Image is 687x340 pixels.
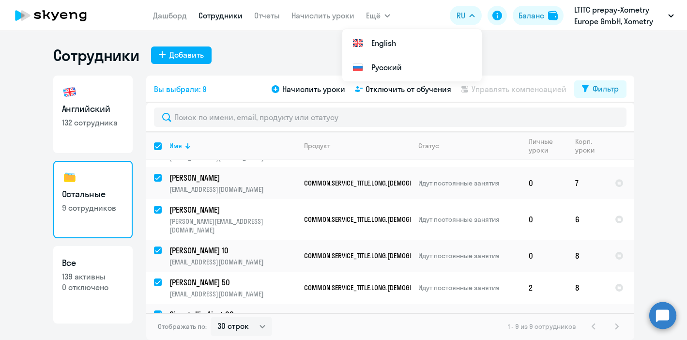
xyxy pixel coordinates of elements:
div: Личные уроки [529,137,567,155]
span: Отключить от обучения [366,83,451,95]
td: 0 [521,240,567,272]
button: LTITC prepay-Xometry Europe GmbH, Xometry Europe GmbH [569,4,679,27]
span: RU [457,10,465,21]
p: [EMAIL_ADDRESS][DOMAIN_NAME] [169,258,296,266]
td: 8 [567,240,607,272]
a: Сотрудники [198,11,243,20]
div: Личные уроки [529,137,558,155]
a: Gizzatullin Airat 60[EMAIL_ADDRESS][DOMAIN_NAME] [169,309,296,330]
span: COMMON.SERVICE_TITLE.LONG.[DEMOGRAPHIC_DATA] [304,283,449,292]
a: [PERSON_NAME][PERSON_NAME][EMAIL_ADDRESS][DOMAIN_NAME] [169,204,296,234]
p: Идут постоянные занятия [418,179,520,187]
p: [PERSON_NAME][EMAIL_ADDRESS][DOMAIN_NAME] [169,217,296,234]
a: Остальные9 сотрудников [53,161,133,238]
td: 0 [521,304,567,336]
a: Отчеты [254,11,280,20]
ul: Ещё [342,29,482,81]
p: [PERSON_NAME] [169,204,296,215]
div: Продукт [304,141,330,150]
td: 0 [521,167,567,199]
button: Фильтр [574,80,626,98]
td: 7 [567,167,607,199]
input: Поиск по имени, email, продукту или статусу [154,108,626,127]
p: [PERSON_NAME] [169,172,296,183]
p: Gizzatullin Airat 60 [169,309,296,320]
a: Английский132 сотрудника [53,76,133,153]
h3: Все [62,257,124,269]
div: Статус [418,141,520,150]
td: 6 [567,199,607,240]
a: [PERSON_NAME] 10[EMAIL_ADDRESS][DOMAIN_NAME] [169,245,296,266]
span: Начислить уроки [282,83,345,95]
span: COMMON.SERVICE_TITLE.LONG.[DEMOGRAPHIC_DATA] [304,215,449,224]
div: Продукт [304,141,410,150]
p: Идут постоянные занятия [418,215,520,224]
h3: Остальные [62,188,124,201]
img: others [62,170,77,185]
div: Корп. уроки [575,137,607,155]
a: Начислить уроки [291,11,354,20]
p: [PERSON_NAME] 50 [169,277,296,288]
td: 0 [521,199,567,240]
td: 8 [567,272,607,304]
img: balance [548,11,558,20]
div: Имя [169,141,182,150]
span: 1 - 9 из 9 сотрудников [508,322,576,331]
a: Все139 активны0 отключено [53,246,133,324]
p: 132 сотрудника [62,117,124,128]
span: COMMON.SERVICE_TITLE.LONG.[DEMOGRAPHIC_DATA] [304,251,449,260]
p: [PERSON_NAME] 10 [169,245,296,256]
p: 0 отключено [62,282,124,293]
p: 139 активны [62,271,124,282]
p: 9 сотрудников [62,202,124,213]
span: Ещё [366,10,381,21]
h1: Сотрудники [53,46,139,65]
button: Ещё [366,6,390,25]
div: Корп. уроки [575,137,598,155]
td: 2 [521,272,567,304]
a: [PERSON_NAME][EMAIL_ADDRESS][DOMAIN_NAME] [169,172,296,194]
p: Идут постоянные занятия [418,283,520,292]
div: Фильтр [593,83,619,94]
img: english [62,84,77,100]
button: Балансbalance [513,6,564,25]
button: RU [450,6,482,25]
p: LTITC prepay-Xometry Europe GmbH, Xometry Europe GmbH [574,4,664,27]
p: Идут постоянные занятия [418,251,520,260]
td: 8 [567,304,607,336]
div: Баланс [519,10,544,21]
a: [PERSON_NAME] 50[EMAIL_ADDRESS][DOMAIN_NAME] [169,277,296,298]
h3: Английский [62,103,124,115]
a: Дашборд [153,11,187,20]
span: COMMON.SERVICE_TITLE.LONG.[DEMOGRAPHIC_DATA] [304,179,449,187]
span: Вы выбрали: 9 [154,83,207,95]
img: Русский [352,62,364,73]
div: Статус [418,141,439,150]
div: Добавить [169,49,204,61]
p: [EMAIL_ADDRESS][DOMAIN_NAME] [169,290,296,298]
p: [EMAIL_ADDRESS][DOMAIN_NAME] [169,185,296,194]
img: English [352,37,364,49]
div: Имя [169,141,296,150]
button: Добавить [151,46,212,64]
span: Отображать по: [158,322,207,331]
